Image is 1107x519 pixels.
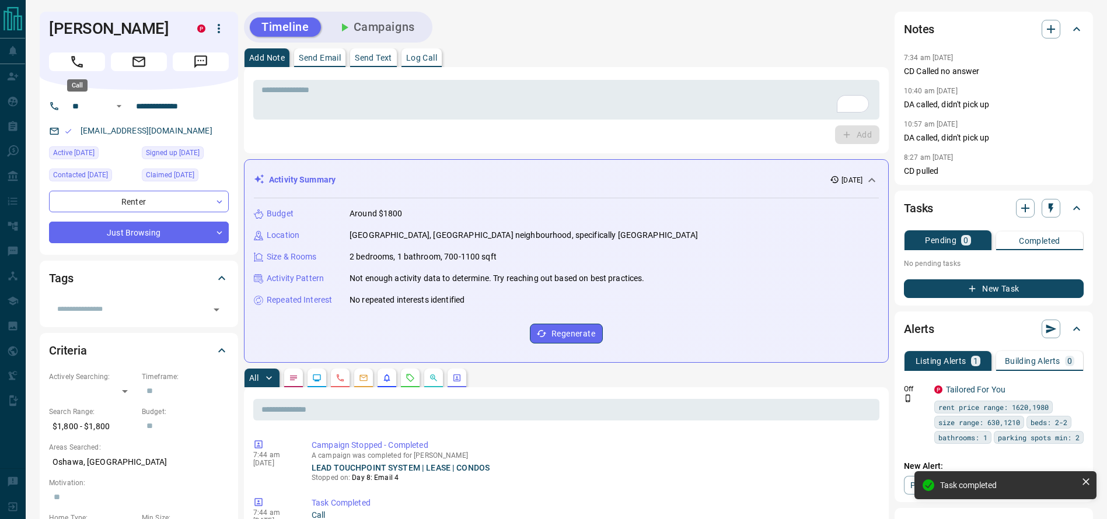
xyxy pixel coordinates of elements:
button: Regenerate [530,324,603,343]
p: No pending tasks [904,255,1084,272]
h2: Criteria [49,341,87,360]
span: Message [173,52,229,71]
p: New Alert: [904,460,1084,472]
div: Call [67,79,88,92]
p: Budget [267,208,294,220]
span: rent price range: 1620,1980 [938,401,1049,413]
p: A campaign was completed for [PERSON_NAME] [312,451,875,460]
h1: [PERSON_NAME] [49,19,180,38]
a: LEAD TOUCHPOINT SYSTEM | LEASE | CONDOS [312,463,490,472]
p: 2 bedrooms, 1 bathroom, 700-1100 sqft [350,251,497,263]
div: property.ca [197,24,205,33]
svg: Listing Alerts [382,373,392,383]
button: Timeline [250,17,321,37]
p: 0 [1067,357,1072,365]
div: Notes [904,15,1084,43]
button: Campaigns [326,17,427,37]
svg: Email Valid [64,127,72,135]
div: property.ca [934,385,942,394]
div: Just Browsing [49,222,229,243]
p: DA called, didn't pick up [904,132,1084,144]
div: Alerts [904,315,1084,343]
p: Stopped on: [312,472,875,483]
svg: Notes [289,373,298,383]
p: Actively Searching: [49,371,136,382]
p: Building Alerts [1005,357,1060,365]
p: Activity Summary [269,174,336,186]
div: Task completed [940,481,1077,490]
svg: Push Notification Only [904,394,912,402]
p: Task Completed [312,497,875,509]
p: [DATE] [253,459,294,467]
a: Tailored For You [946,385,1005,394]
button: Open [208,301,225,318]
div: Fri Oct 10 2025 [49,169,136,185]
p: Repeated Interest [267,294,332,306]
span: beds: 2-2 [1031,416,1067,428]
span: Call [49,52,105,71]
h2: Notes [904,20,934,38]
span: Signed up [DATE] [146,147,200,159]
p: 7:34 am [DATE] [904,54,954,62]
p: No repeated interests identified [350,294,465,306]
p: Off [904,384,927,394]
p: Listing Alerts [916,357,966,365]
p: Timeframe: [142,371,229,382]
p: Completed [1019,237,1060,245]
p: Pending [925,236,956,244]
span: Contacted [DATE] [53,169,108,181]
span: Claimed [DATE] [146,169,194,181]
button: Open [112,99,126,113]
span: parking spots min: 2 [998,432,1080,443]
a: Property [904,476,964,495]
p: 7:44 am [253,451,294,459]
svg: Lead Browsing Activity [312,373,322,383]
p: Location [267,229,299,241]
p: Activity Pattern [267,272,324,285]
div: Fri Oct 03 2025 [142,169,229,185]
svg: Opportunities [429,373,438,383]
span: Active [DATE] [53,147,95,159]
p: Send Text [355,54,392,62]
p: Not enough activity data to determine. Try reaching out based on best practices. [350,272,645,285]
svg: Agent Actions [452,373,462,383]
p: Size & Rooms [267,251,317,263]
svg: Requests [406,373,415,383]
p: CD pulled [904,165,1084,177]
p: [GEOGRAPHIC_DATA], [GEOGRAPHIC_DATA] neighbourhood, specifically [GEOGRAPHIC_DATA] [350,229,698,241]
h2: Tags [49,269,73,287]
div: Renter [49,191,229,212]
p: Log Call [406,54,437,62]
p: Search Range: [49,406,136,417]
h2: Tasks [904,199,933,218]
div: Fri Oct 03 2025 [49,146,136,163]
p: 8:27 am [DATE] [904,153,954,162]
span: bathrooms: 1 [938,432,987,443]
p: Send Email [299,54,341,62]
p: [DATE] [841,175,862,185]
p: 7:44 am [253,509,294,517]
span: Email [111,52,167,71]
p: 10:40 am [DATE] [904,87,958,95]
p: 10:57 am [DATE] [904,120,958,128]
p: Oshawa, [GEOGRAPHIC_DATA] [49,453,229,472]
p: Around $1800 [350,208,403,220]
svg: Calls [336,373,345,383]
p: Areas Searched: [49,442,229,453]
svg: Emails [359,373,368,383]
a: [EMAIL_ADDRESS][DOMAIN_NAME] [81,126,212,135]
p: CD Called no answer [904,65,1084,78]
span: Day 8: Email 4 [352,474,399,482]
button: New Task [904,279,1084,298]
p: Budget: [142,406,229,417]
p: 1 [973,357,978,365]
span: size range: 630,1210 [938,416,1020,428]
p: All [249,374,259,382]
div: Criteria [49,336,229,364]
div: Fri Oct 03 2025 [142,146,229,163]
p: 0 [963,236,968,244]
p: Motivation: [49,478,229,488]
textarea: To enrich screen reader interactions, please activate Accessibility in Grammarly extension settings [261,85,871,115]
p: DA called, didn't pick up [904,99,1084,111]
p: Campaign Stopped - Completed [312,439,875,451]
